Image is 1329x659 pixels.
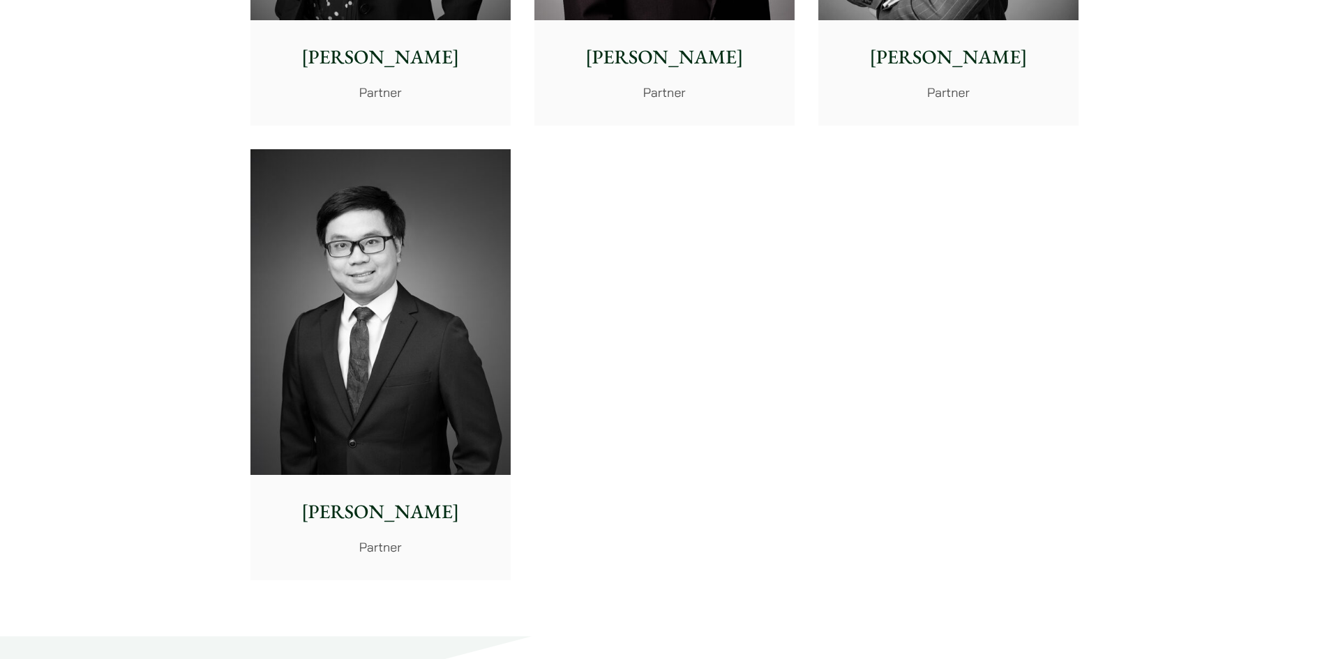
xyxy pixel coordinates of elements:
[262,43,500,72] p: [PERSON_NAME]
[262,538,500,556] p: Partner
[546,43,783,72] p: [PERSON_NAME]
[262,83,500,102] p: Partner
[546,83,783,102] p: Partner
[250,149,511,580] a: [PERSON_NAME] Partner
[829,43,1067,72] p: [PERSON_NAME]
[262,497,500,527] p: [PERSON_NAME]
[829,83,1067,102] p: Partner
